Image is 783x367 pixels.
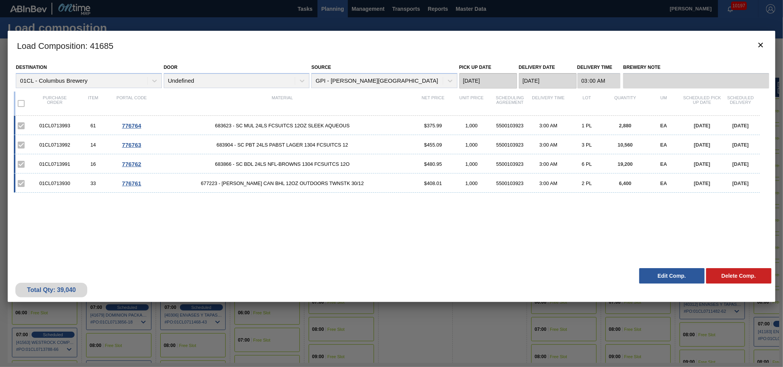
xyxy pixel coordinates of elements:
[164,65,178,70] label: Door
[414,180,452,186] div: $408.01
[151,142,414,148] span: 683904 - SC PBT 24LS PABST LAGER 1304 FCSUITCS 12
[35,95,74,112] div: Purchase order
[519,73,577,88] input: mm/dd/yyyy
[74,180,112,186] div: 33
[35,161,74,167] div: 01CL0713991
[706,268,771,284] button: Delete Comp.
[491,180,529,186] div: 5500103923
[529,95,568,112] div: Delivery Time
[414,95,452,112] div: Net Price
[112,95,151,112] div: Portal code
[452,180,491,186] div: 1,000
[414,142,452,148] div: $455.09
[529,142,568,148] div: 3:00 AM
[122,122,141,129] span: 776764
[112,142,151,148] div: Go to Order
[452,123,491,128] div: 1,000
[122,161,141,167] span: 776762
[732,123,748,128] span: [DATE]
[151,123,414,128] span: 683623 - SC MUL 24LS FCSUITCS 12OZ SLEEK AQUEOUS
[491,123,529,128] div: 5500103923
[660,123,667,128] span: EA
[112,180,151,187] div: Go to Order
[459,65,492,70] label: Pick up Date
[459,73,517,88] input: mm/dd/yyyy
[529,180,568,186] div: 3:00 AM
[623,62,769,73] label: Brewery Note
[8,31,775,60] h3: Load Composition : 41685
[414,161,452,167] div: $480.95
[151,180,414,186] span: 677223 - CARR CAN BHL 12OZ OUTDOORS TWNSTK 30/12
[311,65,331,70] label: Source
[74,95,112,112] div: Item
[568,123,606,128] div: 1 PL
[529,123,568,128] div: 3:00 AM
[35,123,74,128] div: 01CL0713993
[519,65,555,70] label: Delivery Date
[694,180,710,186] span: [DATE]
[619,180,632,186] span: 6,400
[577,62,621,73] label: Delivery Time
[660,180,667,186] span: EA
[606,95,645,112] div: Quantity
[721,95,760,112] div: Scheduled Delivery
[112,161,151,167] div: Go to Order
[35,142,74,148] div: 01CL0713992
[568,180,606,186] div: 2 PL
[732,161,748,167] span: [DATE]
[694,123,710,128] span: [DATE]
[660,161,667,167] span: EA
[491,161,529,167] div: 5500103923
[645,95,683,112] div: UM
[74,123,112,128] div: 61
[112,122,151,129] div: Go to Order
[452,161,491,167] div: 1,000
[21,287,81,294] div: Total Qty: 39,040
[529,161,568,167] div: 3:00 AM
[452,142,491,148] div: 1,000
[74,142,112,148] div: 14
[414,123,452,128] div: $375.99
[618,161,633,167] span: 19,200
[151,161,414,167] span: 683866 - SC BDL 24LS NFL-BROWNS 1304 FCSUITCS 12O
[151,95,414,112] div: Material
[568,95,606,112] div: Lot
[568,142,606,148] div: 3 PL
[122,142,141,148] span: 776763
[694,161,710,167] span: [DATE]
[74,161,112,167] div: 16
[491,142,529,148] div: 5500103923
[122,180,141,187] span: 776761
[694,142,710,148] span: [DATE]
[618,142,633,148] span: 10,560
[452,95,491,112] div: Unit Price
[619,123,632,128] span: 2,880
[732,142,748,148] span: [DATE]
[35,180,74,186] div: 01CL0713930
[568,161,606,167] div: 6 PL
[660,142,667,148] span: EA
[683,95,721,112] div: Scheduled Pick up Date
[491,95,529,112] div: Scheduling Agreement
[732,180,748,186] span: [DATE]
[16,65,47,70] label: Destination
[639,268,705,284] button: Edit Comp.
